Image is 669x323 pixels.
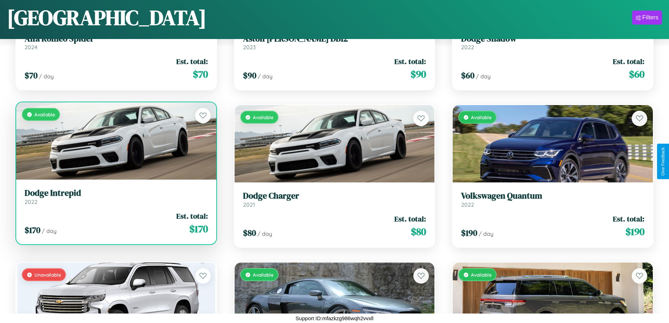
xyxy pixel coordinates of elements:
span: Est. total: [394,56,426,66]
span: $ 70 [193,67,208,81]
a: Dodge Charger2021 [243,191,426,208]
h3: Dodge Charger [243,191,426,201]
span: $ 80 [411,225,426,239]
span: $ 90 [243,70,256,81]
span: Available [253,272,274,278]
span: Available [471,114,492,120]
span: 2023 [243,44,256,51]
span: Est. total: [613,214,644,224]
span: / day [258,73,273,80]
div: Give Feedback [661,147,665,176]
span: Unavailable [34,272,61,278]
span: 2022 [461,44,474,51]
span: / day [479,230,493,237]
span: 2022 [25,198,38,205]
span: / day [476,73,491,80]
span: Available [471,272,492,278]
span: 2022 [461,201,474,208]
a: Dodge Intrepid2022 [25,188,208,205]
span: $ 190 [625,225,644,239]
span: Est. total: [176,211,208,221]
span: $ 80 [243,227,256,239]
p: Support ID: mfazkzg986wqh2vvxll [296,314,374,323]
span: Est. total: [613,56,644,66]
span: $ 90 [411,67,426,81]
span: / day [257,230,272,237]
h3: Volkswagen Quantum [461,191,644,201]
span: $ 60 [629,67,644,81]
span: Est. total: [394,214,426,224]
span: Available [34,111,55,117]
span: $ 70 [25,70,38,81]
span: 2024 [25,44,38,51]
span: $ 60 [461,70,474,81]
a: Volkswagen Quantum2022 [461,191,644,208]
h1: [GEOGRAPHIC_DATA] [7,3,206,32]
span: $ 170 [189,222,208,236]
span: 2021 [243,201,255,208]
button: Filters [632,11,662,25]
span: $ 170 [25,224,40,236]
span: Est. total: [176,56,208,66]
h3: Dodge Intrepid [25,188,208,198]
span: / day [42,227,57,234]
div: Filters [642,14,658,21]
a: Dodge Shadow2022 [461,34,644,51]
a: Aston [PERSON_NAME] DB122023 [243,34,426,51]
a: Alfa Romeo Spider2024 [25,34,208,51]
span: $ 190 [461,227,477,239]
h3: Aston [PERSON_NAME] DB12 [243,34,426,44]
span: Available [253,114,274,120]
span: / day [39,73,54,80]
